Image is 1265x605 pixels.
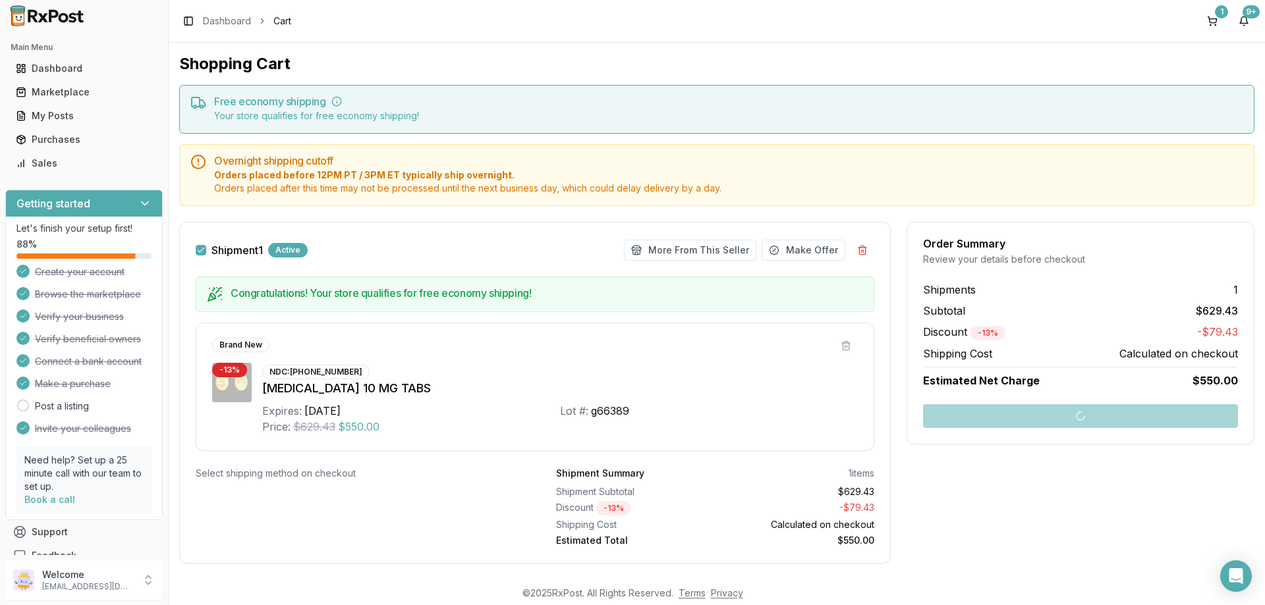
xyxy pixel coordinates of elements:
[556,518,710,531] div: Shipping Cost
[262,403,302,419] div: Expires:
[5,5,90,26] img: RxPost Logo
[1220,560,1252,592] div: Open Intercom Messenger
[923,374,1040,387] span: Estimated Net Charge
[24,454,144,493] p: Need help? Set up a 25 minute call with our team to set up.
[1215,5,1228,18] div: 1
[556,485,710,498] div: Shipment Subtotal
[923,282,976,298] span: Shipments
[721,534,875,547] div: $550.00
[262,365,370,379] div: NDC: [PHONE_NUMBER]
[268,243,308,257] div: Active
[923,238,1238,249] div: Order Summary
[16,86,152,99] div: Marketplace
[5,105,163,126] button: My Posts
[1243,5,1260,18] div: 9+
[11,80,157,104] a: Marketplace
[179,53,1254,74] h1: Shopping Cart
[211,245,263,255] label: Shipment 1
[923,253,1238,266] div: Review your details before checkout
[679,587,706,598] a: Terms
[16,238,37,251] span: 88 %
[11,42,157,53] h2: Main Menu
[1196,303,1238,319] span: $629.43
[42,581,134,592] p: [EMAIL_ADDRESS][DOMAIN_NAME]
[214,96,1243,107] h5: Free economy shipping
[262,419,291,434] div: Price:
[11,57,157,80] a: Dashboard
[1119,346,1238,361] span: Calculated on checkout
[214,155,1243,166] h5: Overnight shipping cutoff
[11,104,157,128] a: My Posts
[35,332,141,346] span: Verify beneficial owners
[32,549,76,562] span: Feedback
[16,196,90,211] h3: Getting started
[262,379,858,398] div: [MEDICAL_DATA] 10 MG TABS
[16,133,152,146] div: Purchases
[596,501,631,515] div: - 13 %
[1197,324,1238,340] span: -$79.43
[560,403,588,419] div: Lot #:
[35,400,89,413] a: Post a listing
[1193,373,1238,388] span: $550.00
[293,419,335,434] span: $629.43
[5,153,163,174] button: Sales
[42,568,134,581] p: Welcome
[923,325,1005,338] span: Discount
[16,222,152,235] p: Let's finish your setup first!
[556,534,710,547] div: Estimated Total
[212,363,247,377] div: - 13 %
[214,109,1243,122] div: Your store qualifies for free economy shipping!
[5,544,163,567] button: Feedback
[721,518,875,531] div: Calculated on checkout
[16,109,152,122] div: My Posts
[711,587,743,598] a: Privacy
[35,377,111,390] span: Make a purchase
[203,14,251,28] a: Dashboard
[923,303,965,319] span: Subtotal
[35,288,141,301] span: Browse the marketplace
[16,62,152,75] div: Dashboard
[721,485,875,498] div: $629.43
[11,151,157,175] a: Sales
[5,129,163,150] button: Purchases
[35,265,125,278] span: Create your account
[13,569,34,591] img: User avatar
[970,326,1005,340] div: - 13 %
[11,128,157,151] a: Purchases
[212,338,269,352] div: Brand New
[5,520,163,544] button: Support
[231,288,863,298] h5: Congratulations! Your store qualifies for free economy shipping!
[1233,11,1254,32] button: 9+
[273,14,291,28] span: Cart
[203,14,291,28] nav: breadcrumb
[5,82,163,103] button: Marketplace
[849,467,874,480] div: 1 items
[762,240,845,261] button: Make Offer
[24,494,75,505] a: Book a call
[624,240,756,261] button: More From This Seller
[923,346,992,361] span: Shipping Cost
[556,501,710,515] div: Discount
[1202,11,1223,32] button: 1
[721,501,875,515] div: - $79.43
[35,355,142,368] span: Connect a bank account
[35,310,124,323] span: Verify your business
[16,157,152,170] div: Sales
[338,419,379,434] span: $550.00
[5,58,163,79] button: Dashboard
[591,403,629,419] div: g66389
[1233,282,1238,298] span: 1
[212,363,252,402] img: Jardiance 10 MG TABS
[35,422,131,435] span: Invite your colleagues
[214,169,1243,182] span: Orders placed before 12PM PT / 3PM ET typically ship overnight.
[196,467,514,480] div: Select shipping method on checkout
[214,182,1243,195] span: Orders placed after this time may not be processed until the next business day, which could delay...
[304,403,341,419] div: [DATE]
[556,467,644,480] div: Shipment Summary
